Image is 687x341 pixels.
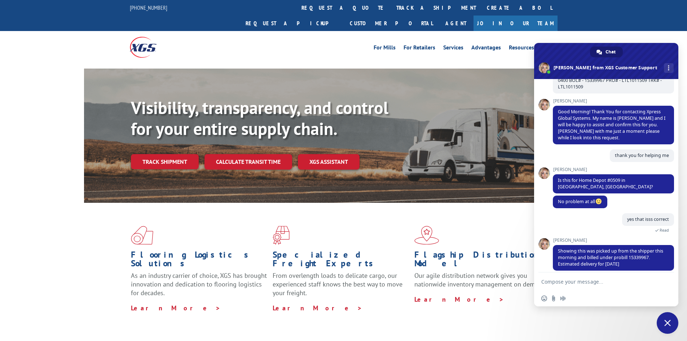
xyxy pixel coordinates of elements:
[414,250,551,271] h1: Flagship Distribution Model
[474,16,558,31] a: Join Our Team
[560,296,566,301] span: Audio message
[414,226,439,245] img: xgs-icon-flagship-distribution-model-red
[660,228,669,233] span: Read
[131,154,199,169] a: Track shipment
[404,45,435,53] a: For Retailers
[414,295,504,303] a: Learn More >
[541,279,655,285] textarea: Compose your message...
[273,250,409,271] h1: Specialized Freight Experts
[541,296,547,301] span: Insert an emoji
[509,45,534,53] a: Resources
[438,16,474,31] a: Agent
[273,226,290,245] img: xgs-icon-focused-on-flooring-red
[131,96,388,140] b: Visibility, transparency, and control for your entire supply chain.
[273,271,409,303] p: From overlength loads to delicate cargo, our experienced staff knows the best way to move your fr...
[558,109,665,141] span: Good Morning! Thank You for contacting Xpress Global Systems. My name is [PERSON_NAME] and I will...
[131,271,267,297] span: As an industry carrier of choice, XGS has brought innovation and dedication to flooring logistics...
[553,238,674,243] span: [PERSON_NAME]
[131,304,221,312] a: Learn More >
[553,99,674,104] span: [PERSON_NAME]
[615,152,669,158] span: thank you for helping me
[605,47,616,57] span: Chat
[471,45,501,53] a: Advantages
[273,304,362,312] a: Learn More >
[344,16,438,31] a: Customer Portal
[130,4,167,11] a: [PHONE_NUMBER]
[374,45,396,53] a: For Mills
[240,16,344,31] a: Request a pickup
[558,177,653,190] span: Is this for Home Depot #0509 in [GEOGRAPHIC_DATA], [GEOGRAPHIC_DATA]?
[657,312,678,334] div: Close chat
[590,47,623,57] div: Chat
[298,154,360,170] a: XGS ASSISTANT
[627,216,669,222] span: yes that isss correct
[131,250,267,271] h1: Flooring Logistics Solutions
[551,296,556,301] span: Send a file
[414,271,547,288] span: Our agile distribution network gives you nationwide inventory management on demand.
[553,167,674,172] span: [PERSON_NAME]
[558,198,602,205] span: No problem at all
[131,226,153,245] img: xgs-icon-total-supply-chain-intelligence-red
[204,154,292,170] a: Calculate transit time
[664,63,674,73] div: More channels
[558,248,663,267] span: Showing this was picked up from the shipper this morning and billed under probill 15339967. Estim...
[443,45,463,53] a: Services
